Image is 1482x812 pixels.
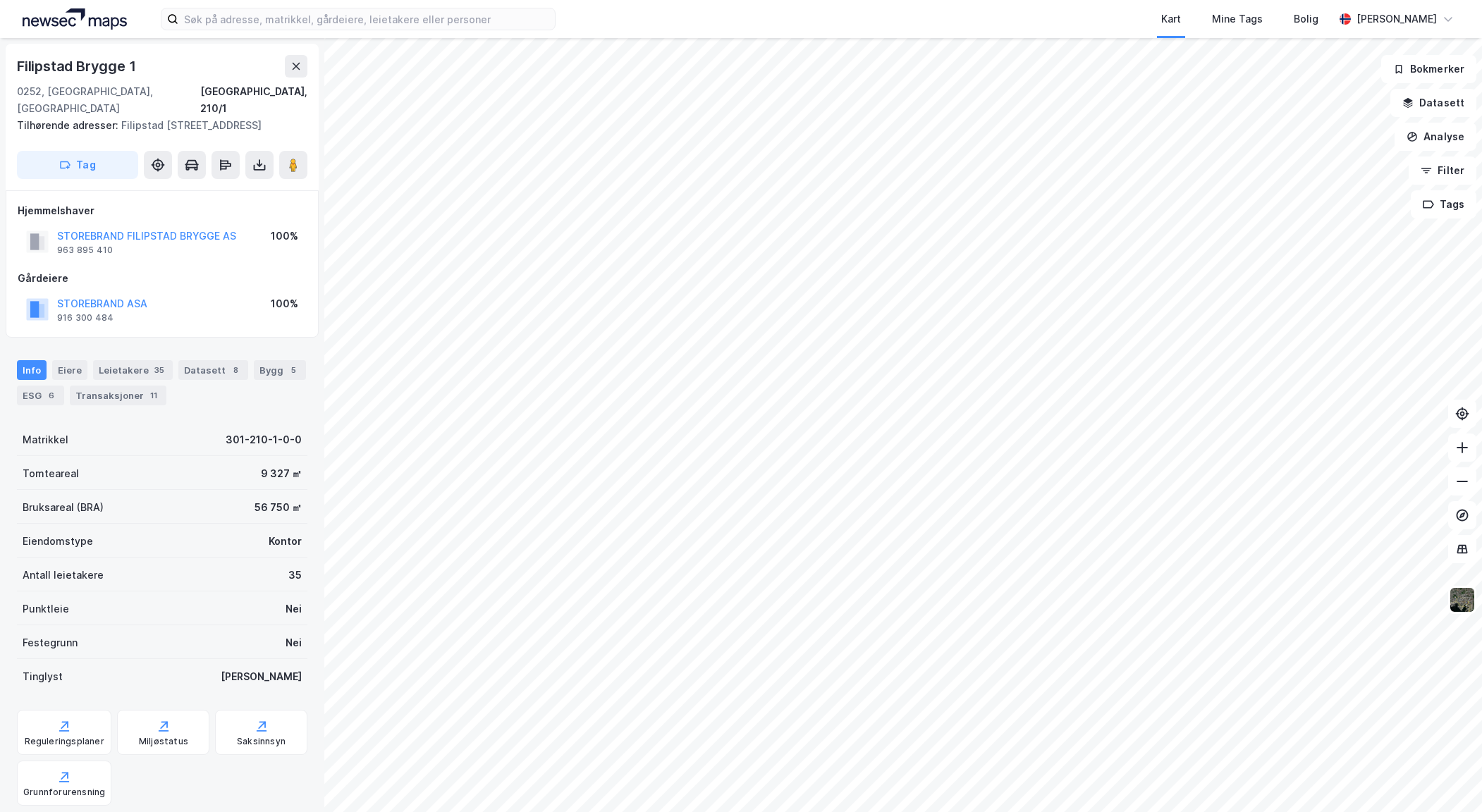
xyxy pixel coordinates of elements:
[139,736,188,747] div: Miljøstatus
[93,360,173,380] div: Leietakere
[226,431,302,448] div: 301-210-1-0-0
[23,601,69,617] div: Punktleie
[1411,190,1476,219] button: Tags
[221,668,302,685] div: [PERSON_NAME]
[1411,744,1482,812] div: Kontrollprogram for chat
[1449,586,1476,613] img: 9k=
[23,634,78,651] div: Festegrunn
[44,388,59,402] div: 6
[18,270,307,287] div: Gårdeiere
[18,202,307,219] div: Hjemmelshaver
[23,787,105,798] div: Grunnforurensning
[23,499,104,516] div: Bruksareal (BRA)
[23,8,127,30] img: logo.a4113a55bc3d86da70a041830d287a7e.svg
[286,634,302,651] div: Nei
[17,151,138,179] button: Tag
[254,360,306,380] div: Bygg
[1381,55,1476,83] button: Bokmerker
[271,295,298,312] div: 100%
[1411,744,1482,812] iframe: Chat Widget
[1357,11,1437,27] div: [PERSON_NAME]
[23,533,93,550] div: Eiendomstype
[178,360,248,380] div: Datasett
[17,83,200,117] div: 0252, [GEOGRAPHIC_DATA], [GEOGRAPHIC_DATA]
[286,601,302,617] div: Nei
[70,386,166,405] div: Transaksjoner
[1294,11,1318,27] div: Bolig
[17,360,47,380] div: Info
[57,312,114,324] div: 916 300 484
[1212,11,1263,27] div: Mine Tags
[17,119,121,131] span: Tilhørende adresser:
[1409,156,1476,185] button: Filter
[23,668,63,685] div: Tinglyst
[57,245,113,256] div: 963 895 410
[152,363,167,377] div: 35
[1161,11,1181,27] div: Kart
[147,388,161,402] div: 11
[237,736,286,747] div: Saksinnsyn
[52,360,87,380] div: Eiere
[23,567,104,584] div: Antall leietakere
[286,363,300,377] div: 5
[17,117,296,134] div: Filipstad [STREET_ADDRESS]
[23,465,79,482] div: Tomteareal
[1395,123,1476,151] button: Analyse
[271,228,298,245] div: 100%
[228,363,243,377] div: 8
[269,533,302,550] div: Kontor
[261,465,302,482] div: 9 327 ㎡
[23,431,68,448] div: Matrikkel
[288,567,302,584] div: 35
[1390,89,1476,117] button: Datasett
[178,8,555,30] input: Søk på adresse, matrikkel, gårdeiere, leietakere eller personer
[255,499,302,516] div: 56 750 ㎡
[17,55,138,78] div: Filipstad Brygge 1
[17,386,64,405] div: ESG
[25,736,104,747] div: Reguleringsplaner
[200,83,307,117] div: [GEOGRAPHIC_DATA], 210/1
